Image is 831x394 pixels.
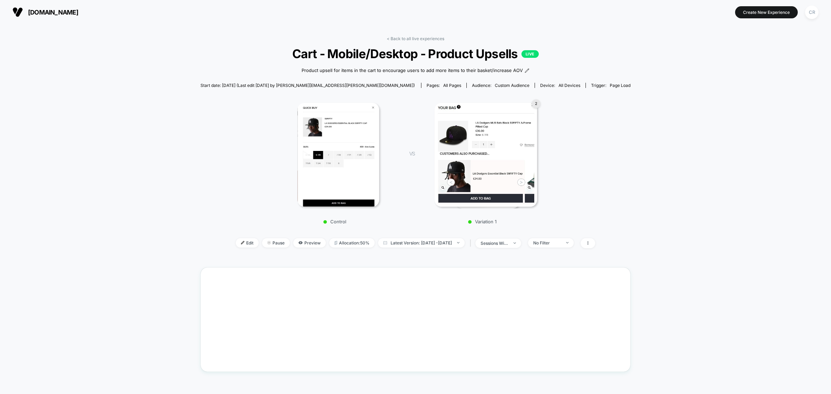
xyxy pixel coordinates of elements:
[533,240,561,245] div: No Filter
[10,7,80,18] button: [DOMAIN_NAME]
[262,238,290,248] span: Pause
[409,151,415,156] span: VS
[803,5,821,19] button: CR
[12,7,23,17] img: Visually logo
[566,242,569,243] img: end
[591,83,631,88] div: Trigger:
[443,83,461,88] span: all pages
[28,9,78,16] span: [DOMAIN_NAME]
[457,242,459,243] img: end
[383,241,387,244] img: calendar
[297,103,379,207] img: Control main
[472,83,529,88] div: Audience:
[329,238,375,248] span: Allocation: 50%
[805,6,819,19] div: CR
[513,242,516,244] img: end
[274,219,395,224] p: Control
[521,50,539,58] p: LIVE
[481,241,508,246] div: sessions with impression
[427,83,461,88] div: Pages:
[241,241,244,244] img: edit
[435,103,537,207] img: Variation 1 main
[610,83,631,88] span: Page Load
[293,238,326,248] span: Preview
[495,83,529,88] span: Custom Audience
[535,83,586,88] span: Device:
[334,241,337,245] img: rebalance
[267,241,271,244] img: end
[532,99,540,108] div: 2
[468,238,475,248] span: |
[302,67,523,74] span: Product upsell for items in the cart to encourage users to add more items to their basket/increas...
[735,6,798,18] button: Create New Experience
[200,83,415,88] span: Start date: [DATE] (Last edit [DATE] by [PERSON_NAME][EMAIL_ADDRESS][PERSON_NAME][DOMAIN_NAME])
[559,83,580,88] span: all devices
[422,219,543,224] p: Variation 1
[236,238,259,248] span: Edit
[387,36,444,41] a: < Back to all live experiences
[222,46,609,61] span: Cart - Mobile/Desktop - Product Upsells
[378,238,465,248] span: Latest Version: [DATE] - [DATE]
